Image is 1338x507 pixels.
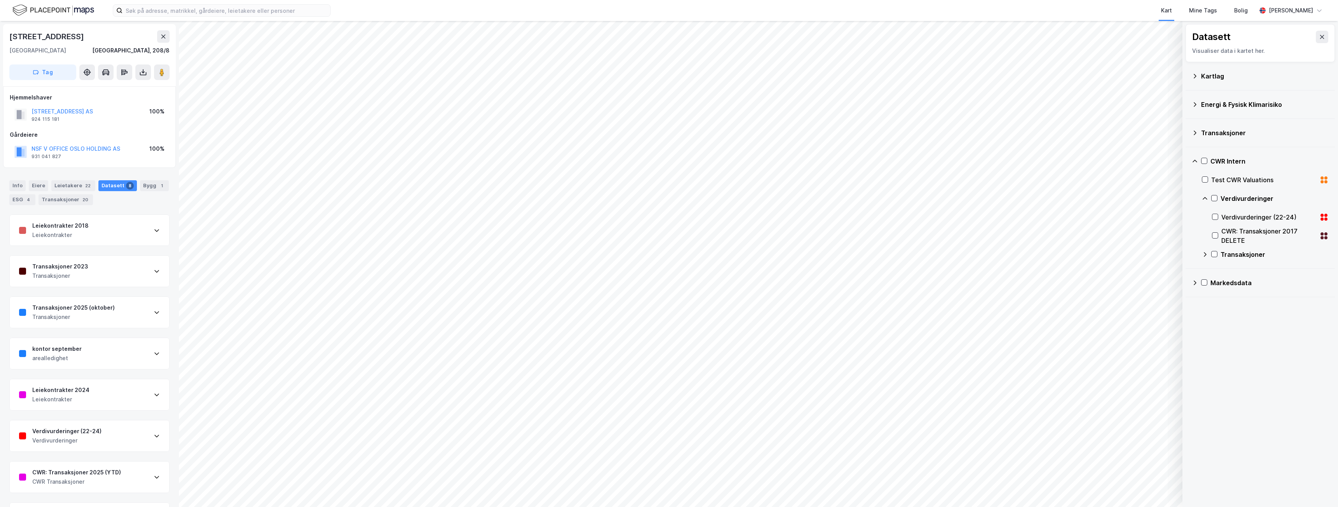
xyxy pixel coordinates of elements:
[92,46,170,55] div: [GEOGRAPHIC_DATA], 208/8
[12,3,94,17] img: logo.f888ab2527a4732fd821a326f86c7f29.svg
[29,180,48,191] div: Eiere
[158,182,166,190] div: 1
[32,116,60,122] div: 924 115 181
[32,468,121,477] div: CWR: Transaksjoner 2025 (YTD)
[32,221,89,230] div: Leiekontrakter 2018
[1234,6,1248,15] div: Bolig
[10,130,169,139] div: Gårdeiere
[32,385,89,395] div: Leiekontrakter 2024
[32,303,115,312] div: Transaksjoner 2025 (oktober)
[140,180,169,191] div: Bygg
[9,64,76,80] button: Tag
[1201,100,1329,109] div: Energi & Fysisk Klimarisiko
[32,344,82,354] div: kontor september
[32,436,102,445] div: Verdivurderinger
[32,271,88,281] div: Transaksjoner
[32,477,121,486] div: CWR Transaksjoner
[39,194,93,205] div: Transaksjoner
[1221,213,1316,222] div: Verdivurderinger (22-24)
[1201,71,1329,81] div: Kartlag
[32,262,88,271] div: Transaksjoner 2023
[10,93,169,102] div: Hjemmelshaver
[1201,128,1329,138] div: Transaksjoner
[1211,175,1316,185] div: Test CWR Valuations
[1221,250,1329,259] div: Transaksjoner
[9,194,35,205] div: ESG
[149,144,165,153] div: 100%
[1192,31,1231,43] div: Datasett
[1221,194,1329,203] div: Verdivurderinger
[25,196,32,204] div: 4
[1210,278,1329,287] div: Markedsdata
[9,30,86,43] div: [STREET_ADDRESS]
[149,107,165,116] div: 100%
[1161,6,1172,15] div: Kart
[81,196,90,204] div: 20
[1210,157,1329,166] div: CWR Intern
[9,180,26,191] div: Info
[32,312,115,322] div: Transaksjoner
[51,180,95,191] div: Leietakere
[9,46,66,55] div: [GEOGRAPHIC_DATA]
[32,427,102,436] div: Verdivurderinger (22-24)
[1189,6,1217,15] div: Mine Tags
[32,395,89,404] div: Leiekontrakter
[32,230,89,240] div: Leiekontrakter
[123,5,330,16] input: Søk på adresse, matrikkel, gårdeiere, leietakere eller personer
[1192,46,1328,56] div: Visualiser data i kartet her.
[84,182,92,190] div: 22
[98,180,137,191] div: Datasett
[32,153,61,160] div: 931 041 827
[126,182,134,190] div: 8
[1269,6,1313,15] div: [PERSON_NAME]
[1221,226,1316,245] div: CWR: Transaksjoner 2017 DELETE
[32,354,82,363] div: arealledighet
[1299,470,1338,507] iframe: Chat Widget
